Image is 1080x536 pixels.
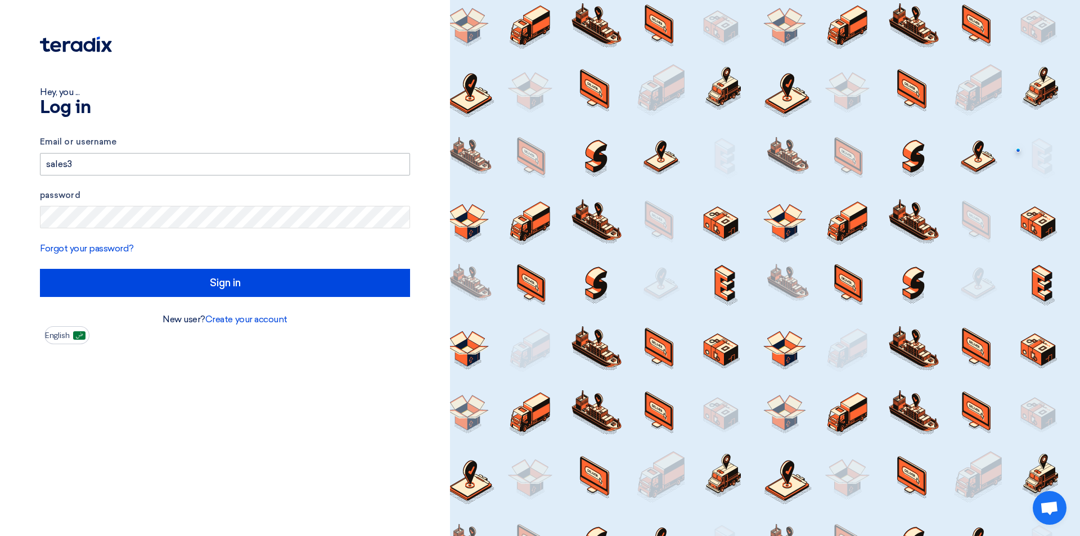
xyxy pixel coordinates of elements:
[40,99,91,117] font: Log in
[40,37,112,52] img: Teradix logo
[40,87,79,97] font: Hey, you ...
[40,243,134,254] a: Forgot your password?
[45,331,70,340] font: English
[40,137,116,147] font: Email or username
[73,331,85,340] img: ar-AR.png
[40,190,80,200] font: password
[44,326,89,344] button: English
[163,314,205,325] font: New user?
[205,314,287,325] a: Create your account
[40,153,410,175] input: Enter your business email or username
[1033,491,1066,525] div: Open chat
[40,269,410,297] input: Sign in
